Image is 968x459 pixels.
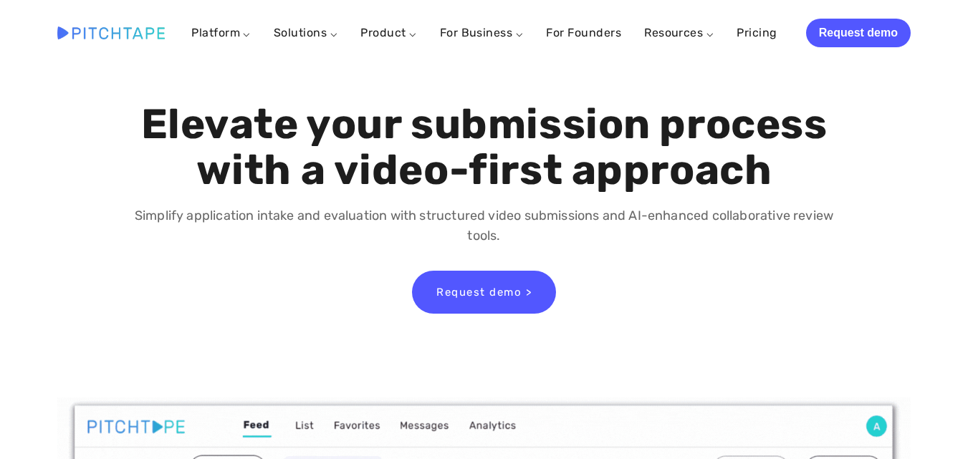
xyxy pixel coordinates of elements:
[57,26,165,39] img: Pitchtape | Video Submission Management Software
[440,26,524,39] a: For Business ⌵
[274,26,337,39] a: Solutions ⌵
[191,26,251,39] a: Platform ⌵
[412,271,556,314] a: Request demo >
[360,26,416,39] a: Product ⌵
[806,19,911,47] a: Request demo
[546,20,621,46] a: For Founders
[130,206,838,247] p: Simplify application intake and evaluation with structured video submissions and AI-enhanced coll...
[130,102,838,193] h1: Elevate your submission process with a video-first approach
[737,20,777,46] a: Pricing
[644,26,714,39] a: Resources ⌵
